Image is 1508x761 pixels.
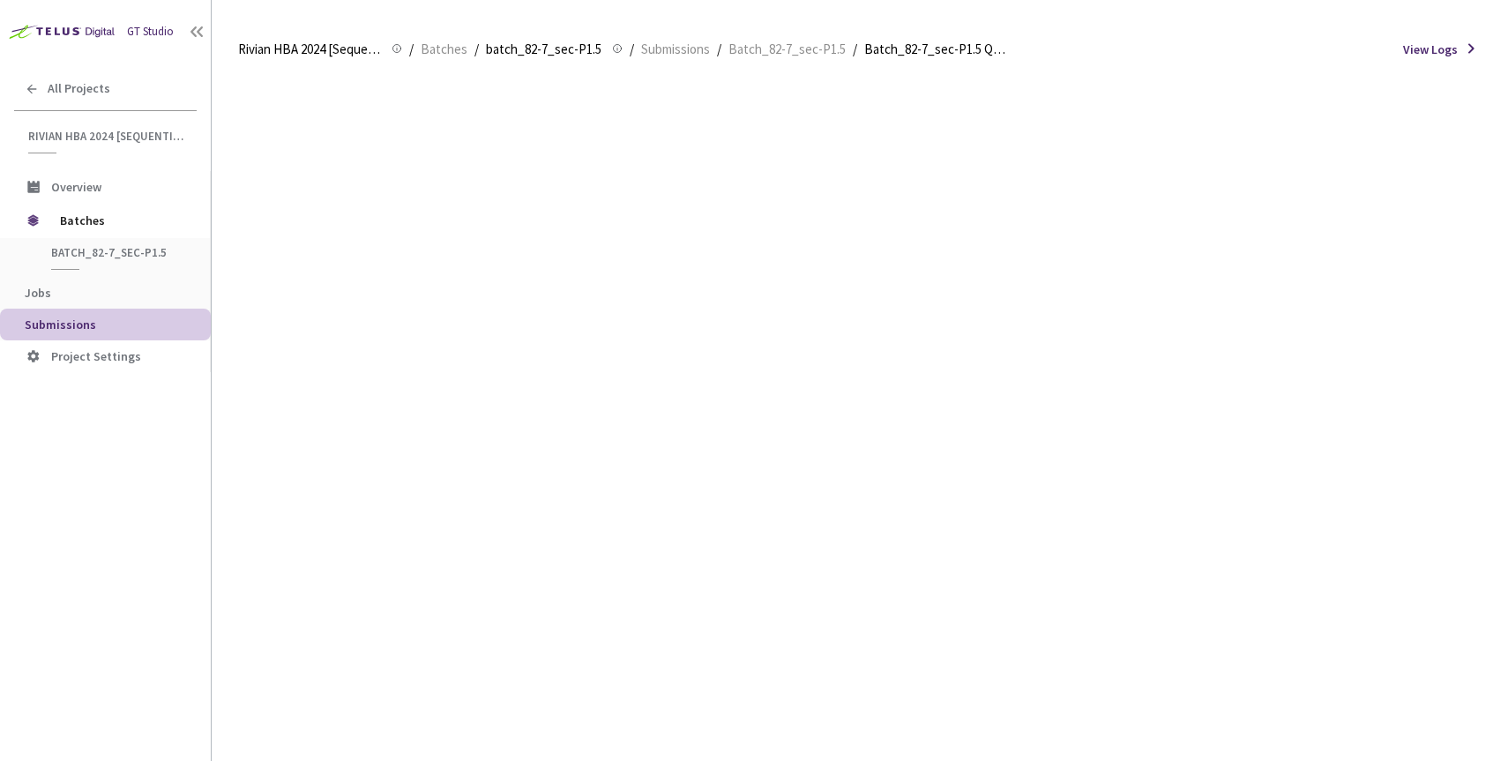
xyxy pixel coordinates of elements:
[486,39,601,60] span: batch_82-7_sec-P1.5
[638,39,713,58] a: Submissions
[25,317,96,332] span: Submissions
[728,39,846,60] span: Batch_82-7_sec-P1.5
[25,285,51,301] span: Jobs
[409,39,414,60] li: /
[60,203,181,238] span: Batches
[127,23,174,41] div: GT Studio
[864,39,1007,60] span: Batch_82-7_sec-P1.5 QC - [DATE]
[717,39,721,60] li: /
[417,39,471,58] a: Batches
[51,245,182,260] span: batch_82-7_sec-P1.5
[48,81,110,96] span: All Projects
[421,39,467,60] span: Batches
[1403,40,1458,59] span: View Logs
[238,39,381,60] span: Rivian HBA 2024 [Sequential]
[641,39,710,60] span: Submissions
[630,39,634,60] li: /
[853,39,857,60] li: /
[51,348,141,364] span: Project Settings
[725,39,849,58] a: Batch_82-7_sec-P1.5
[28,129,186,144] span: Rivian HBA 2024 [Sequential]
[474,39,479,60] li: /
[51,179,101,195] span: Overview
